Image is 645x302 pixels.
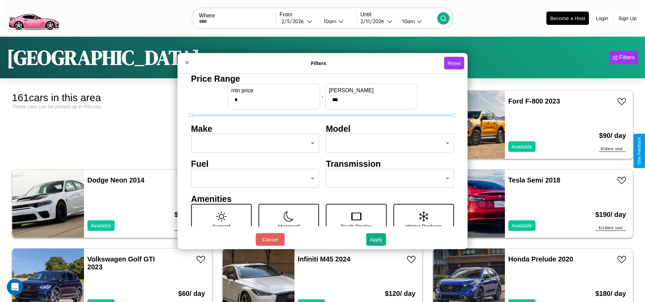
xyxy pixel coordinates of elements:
[340,221,372,231] p: Touch Display
[191,74,454,83] h4: Price Range
[320,18,338,25] div: 10am
[546,12,589,25] button: Become a Host
[7,279,23,295] iframe: Intercom live chat
[322,92,323,101] p: -
[174,204,205,225] h3: $ 120 / day
[595,204,626,225] h3: $ 190 / day
[508,97,560,105] a: Ford F-800 2023
[87,176,145,184] a: Dodge Neon 2014
[592,12,612,25] button: Login
[609,51,638,64] button: Filters
[278,221,300,231] p: Moonroof
[191,159,319,169] h4: Fuel
[91,221,112,230] p: Available
[256,233,285,246] button: Cancel
[599,146,626,152] div: $ 540 est. total
[444,57,464,69] button: Reset
[329,87,414,93] label: [PERSON_NAME]
[326,124,454,133] h4: Model
[279,18,318,25] button: 2/5/2026
[399,18,417,25] div: 10am
[360,18,387,25] div: 2 / 11 / 2026
[599,125,626,146] h3: $ 90 / day
[406,221,442,231] p: Winter Package
[397,18,437,25] button: 10am
[326,159,454,169] h4: Transmission
[595,225,626,231] div: $ 1140 est. total
[213,221,231,231] p: Sunroof
[12,104,212,109] div: These cars can be picked up in this city.
[279,12,356,18] label: From
[366,233,386,246] button: Apply
[318,18,357,25] button: 10am
[360,12,437,18] label: Until
[199,13,276,19] label: Where
[12,92,212,104] div: 161 cars in this area
[231,87,316,93] label: min price
[508,255,573,263] a: Honda Prelude 2020
[174,225,205,231] div: $ 720 est. total
[5,3,62,32] img: logo
[619,54,635,61] div: Filters
[298,255,351,263] a: Infiniti M45 2024
[87,255,155,271] a: Volkswagen Golf GTI 2023
[615,12,640,25] button: Sign Up
[193,60,444,66] h4: Filters
[282,18,307,25] div: 2 / 5 / 2026
[637,137,642,165] div: Give Feedback
[191,124,319,133] h4: Make
[191,194,454,204] h4: Amenities
[512,142,532,151] p: Available
[508,176,560,184] a: Tesla Semi 2018
[7,44,200,71] h1: [GEOGRAPHIC_DATA]
[512,221,532,230] p: Available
